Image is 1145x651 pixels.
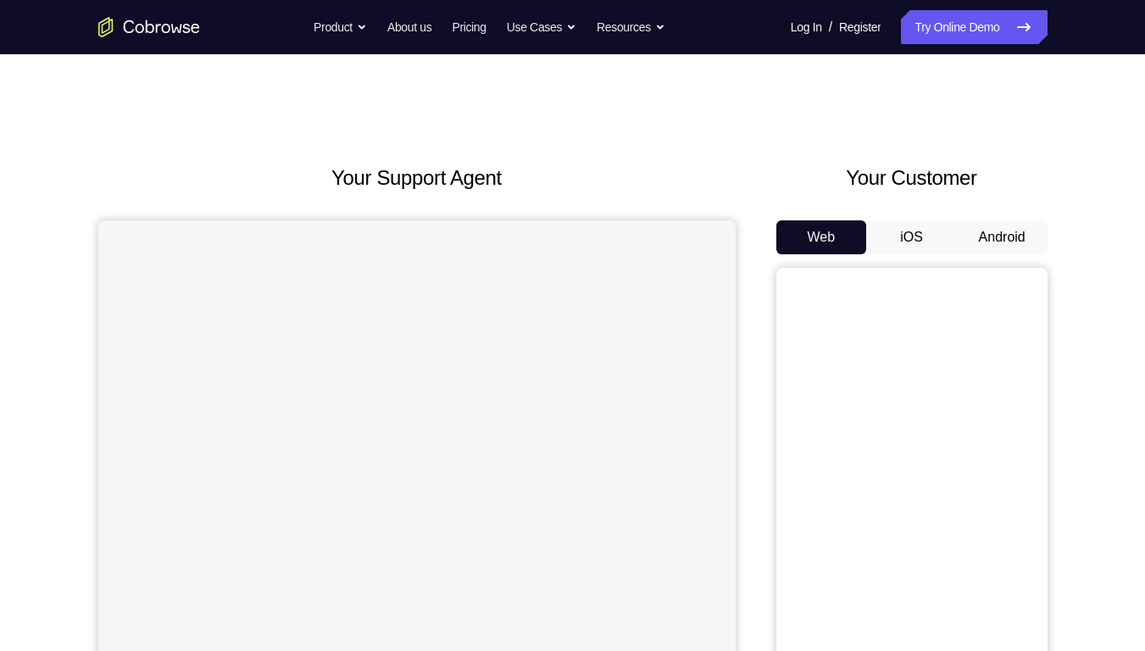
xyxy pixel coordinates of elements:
[387,10,431,44] a: About us
[829,17,832,37] span: /
[791,10,822,44] a: Log In
[866,220,957,254] button: iOS
[957,220,1048,254] button: Android
[507,10,576,44] button: Use Cases
[776,163,1048,193] h2: Your Customer
[839,10,881,44] a: Register
[452,10,486,44] a: Pricing
[901,10,1047,44] a: Try Online Demo
[314,10,367,44] button: Product
[597,10,665,44] button: Resources
[98,17,200,37] a: Go to the home page
[776,220,867,254] button: Web
[98,163,736,193] h2: Your Support Agent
